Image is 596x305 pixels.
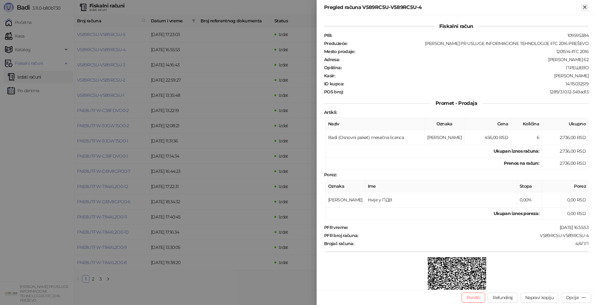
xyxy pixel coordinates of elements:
th: Oznaka [326,180,365,192]
button: Opcije [561,293,591,303]
div: 1289/3.10.12-349ad13 [344,89,589,95]
span: Fiskalni račun [434,23,478,29]
strong: Mesto prodaje : [324,49,355,54]
td: 0,00 RSD [542,208,589,220]
strong: PFR vreme : [324,225,348,230]
strong: Adresa : [324,57,340,62]
th: Oznaka [425,118,464,130]
td: 456,00 RSD [464,130,511,145]
strong: Artikli : [324,110,337,115]
div: 4/4ПП [354,241,589,246]
td: [PERSON_NAME] [425,130,464,145]
div: ПРЕШЕВО [342,65,589,70]
strong: Prenos na račun : [504,160,539,166]
th: Porez [542,180,589,192]
td: Није у ПДВ [365,192,517,208]
div: V589RC5U-V589RC5U-4 [359,233,589,238]
strong: Brojač računa : [324,241,354,246]
td: [PERSON_NAME] [326,192,365,208]
td: 2.736,00 RSD [542,145,589,157]
strong: POS broj : [324,89,343,95]
th: Ime [365,180,517,192]
div: 1201514-IITC 2016 [355,49,589,54]
div: Opcije [566,295,579,300]
td: 6 [511,130,542,145]
th: Stopa [517,180,542,192]
div: 14:115032519 [344,81,589,87]
strong: Preduzeće : [324,41,347,46]
strong: Ukupan iznos računa : [494,148,539,154]
strong: PIB : [324,33,332,38]
div: [PERSON_NAME] [336,73,589,78]
td: 2.736,00 RSD [542,130,589,145]
button: Napravi kopiju [520,293,558,303]
td: 0,00 RSD [542,192,589,208]
th: Količina [511,118,542,130]
div: [PERSON_NAME] 62 [340,57,589,62]
strong: PFR broj računa : [324,233,358,238]
strong: ID kupca : [324,81,344,87]
div: [DATE] 16:55:53 [349,225,589,230]
td: 2.736,00 RSD [542,157,589,169]
td: 0,00% [517,192,542,208]
button: Poništi [462,293,485,303]
th: Ukupno [542,118,589,130]
button: Refundiraj [488,293,518,303]
strong: Kasir : [324,73,335,78]
strong: Ukupan iznos poreza: [494,211,539,216]
span: Napravi kopiju [525,295,553,300]
th: Cena [464,118,511,130]
div: [PERSON_NAME] PR USLUGE INFORMACIONE TEHNOLOGIJE IITC 2016 PREŠEVO [348,41,589,46]
div: 109595384 [332,33,589,38]
button: Zatvori [581,4,589,11]
td: Badi (Osnovni paket) mesečna licenca [326,130,425,145]
th: Naziv [326,118,425,130]
strong: Opština : [324,65,341,70]
div: Pregled računa V589RC5U-V589RC5U-4 [324,4,581,11]
span: Promet - Prodaja [431,100,482,106]
strong: Porez : [324,172,336,177]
